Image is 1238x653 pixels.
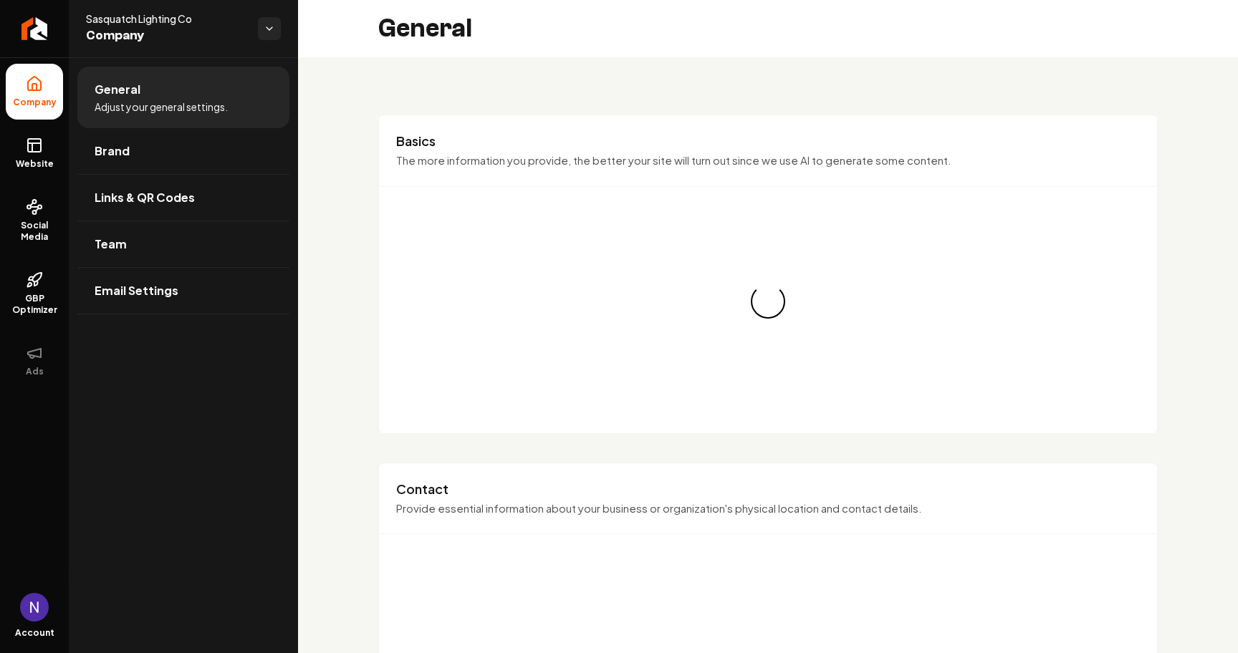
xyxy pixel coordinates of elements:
span: Sasquatch Lighting Co [86,11,246,26]
a: Email Settings [77,268,289,314]
button: Ads [6,333,63,389]
span: Team [95,236,127,253]
span: Ads [20,366,49,377]
span: Account [15,627,54,639]
p: The more information you provide, the better your site will turn out since we use AI to generate ... [396,153,1140,169]
span: Adjust your general settings. [95,100,228,114]
img: Nick Richards [20,593,49,621]
h3: Basics [396,132,1140,150]
a: Brand [77,128,289,174]
img: Rebolt Logo [21,17,48,40]
span: General [95,81,140,98]
button: Open user button [20,593,49,621]
span: Company [86,26,246,46]
a: Website [6,125,63,181]
span: GBP Optimizer [6,293,63,316]
span: Social Media [6,220,63,243]
a: GBP Optimizer [6,260,63,327]
a: Social Media [6,187,63,254]
h2: General [378,14,472,43]
div: Loading [751,284,785,319]
p: Provide essential information about your business or organization's physical location and contact... [396,500,1140,517]
a: Links & QR Codes [77,175,289,221]
h3: Contact [396,480,1140,498]
span: Email Settings [95,282,178,299]
span: Company [7,97,62,108]
span: Brand [95,142,130,160]
a: Team [77,221,289,267]
span: Links & QR Codes [95,189,195,206]
span: Website [10,158,59,170]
